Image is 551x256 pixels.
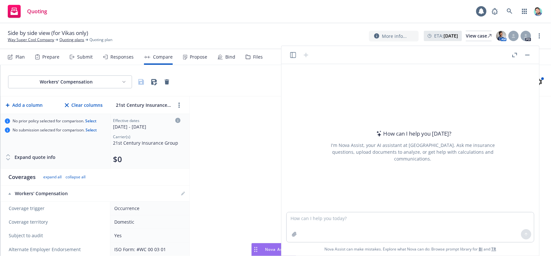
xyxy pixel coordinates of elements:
[479,246,483,252] a: BI
[382,33,407,39] span: More info...
[190,54,207,60] div: Propose
[77,54,93,60] div: Submit
[488,5,501,18] a: Report a Bug
[42,54,59,60] div: Prepare
[8,173,36,181] div: Coverages
[8,29,88,37] span: Side by side view (for Vikas only)
[43,174,62,180] button: expand all
[13,128,97,133] span: No submission selected for comparison.
[434,32,458,39] span: ETA :
[113,118,180,130] div: Click to edit column carrier quote details
[8,75,132,88] button: Workers' Compensation
[66,174,86,180] button: collapse all
[5,151,56,164] button: Expand quote info
[13,118,97,124] span: No prior policy selected for comparison.
[491,246,496,252] a: TR
[113,118,180,123] div: Effective dates
[9,205,104,212] span: Coverage trigger
[5,99,44,112] button: Add a column
[113,134,180,139] div: Carrier(s)
[113,139,180,146] div: 21st Century Insurance Group
[444,33,458,39] strong: [DATE]
[15,54,25,60] div: Plan
[64,99,104,112] button: Clear columns
[113,123,180,130] div: [DATE] - [DATE]
[9,219,104,225] span: Coverage territory
[466,31,492,41] a: View case
[114,218,183,225] div: Domestic
[225,54,235,60] div: Bind
[503,5,516,18] a: Search
[114,246,183,253] div: ISO Form: #WC 00 03 01
[369,31,419,41] button: More info...
[27,9,47,14] span: Quoting
[9,232,104,239] span: Subject to audit
[9,246,81,253] span: Alternate Employer Endorsement
[251,243,296,256] button: Nova Assist
[114,205,183,212] div: Occurrence
[518,5,531,18] a: Switch app
[114,232,183,239] div: Yes
[5,2,50,20] a: Quoting
[113,154,180,164] div: Total premium (click to edit billing info)
[179,190,187,197] a: editPencil
[14,79,119,85] div: Workers' Compensation
[496,31,506,41] img: photo
[114,100,173,110] input: 21st Century Insurance Group
[153,54,173,60] div: Compare
[110,54,134,60] div: Responses
[253,54,263,60] div: Files
[252,243,260,256] div: Drag to move
[374,129,452,138] div: How can I help you [DATE]?
[113,154,122,164] button: $0
[175,101,183,109] a: more
[533,6,543,17] img: photo
[89,37,112,43] span: Quoting plan
[265,247,291,252] span: Nova Assist
[322,142,504,162] div: I'm Nova Assist, your AI assistant at [GEOGRAPHIC_DATA]. Ask me insurance questions, upload docum...
[324,242,496,256] span: Nova Assist can make mistakes. Explore what Nova can do: Browse prompt library for and
[59,37,84,43] a: Quoting plans
[536,32,543,40] a: more
[8,190,104,197] div: Workers' Compensation
[8,37,54,43] a: Way Super Cool Company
